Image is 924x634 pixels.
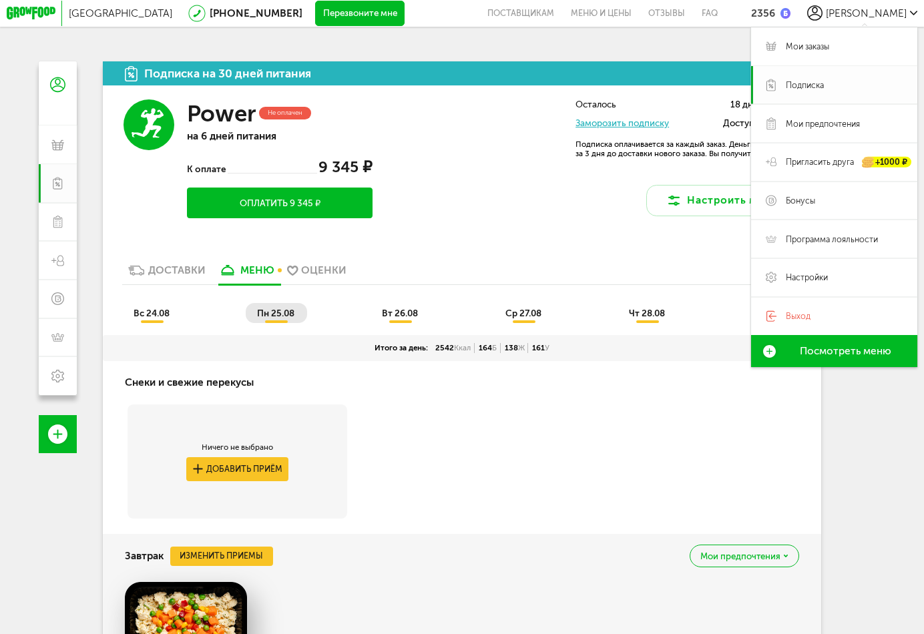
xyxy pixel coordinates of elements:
div: Не оплачен [259,107,312,119]
p: Подписка оплачивается за каждый заказ. Деньги спишутся за 3 дня до доставки нового заказа. Вы пол... [575,139,800,158]
div: 161 [528,343,553,353]
button: Добавить приём [186,457,289,481]
span: [PERSON_NAME] [826,7,907,19]
button: Перезвоните мне [315,1,405,26]
div: меню [240,264,274,276]
a: Посмотреть меню [751,335,918,367]
a: Оценки [281,264,353,284]
div: Ничего не выбрано [186,442,289,452]
span: Б [492,343,497,352]
a: Мои предпочтения [751,104,918,143]
span: Ж [518,343,525,352]
a: [PHONE_NUMBER] [210,7,302,19]
a: меню [212,264,281,284]
img: icon.da23462.svg [125,66,138,81]
a: Заморозить подписку [575,117,669,128]
a: Подписка [751,66,918,105]
span: 18 дней питания [730,99,800,109]
span: 9 345 ₽ [318,157,373,176]
span: Подписка [786,79,824,91]
h4: Завтрак [125,544,164,569]
button: Настроить меню [646,185,800,216]
a: Пригласить друга +1000 ₽ [751,143,918,182]
div: 138 [501,343,529,353]
span: ср 27.08 [505,308,541,318]
span: Мои предпочтения [786,118,860,129]
div: Подписка на 30 дней питания [144,67,311,79]
p: на 6 дней питания [187,130,373,142]
div: 2542 [432,343,475,353]
button: Изменить приемы [170,547,273,566]
a: Настройки [751,258,918,297]
span: Бонусы [786,195,815,206]
a: Доставки [122,264,212,284]
span: Ккал [454,343,471,352]
h3: Power [187,99,256,127]
div: Доставки [148,264,206,276]
span: вт 26.08 [382,308,418,318]
span: Мои заказы [786,41,829,52]
span: Выход [786,310,811,322]
span: К оплате [187,164,228,174]
div: +1000 ₽ [863,157,911,168]
span: Доступно 26 дней [723,118,800,127]
div: 2356 [751,7,775,19]
span: вс 24.08 [134,308,170,318]
a: Программа лояльности [751,220,918,258]
span: Посмотреть меню [800,346,891,357]
span: Осталось [575,99,616,109]
span: пн 25.08 [257,308,294,318]
button: Оплатить 9 345 ₽ [187,188,373,218]
div: 164 [475,343,501,353]
span: Программа лояльности [786,234,878,245]
span: Настройки [786,272,828,283]
span: [GEOGRAPHIC_DATA] [69,7,172,19]
img: bonus_b.cdccf46.png [780,8,790,18]
a: Бонусы [751,182,918,220]
span: У [545,343,549,352]
h4: Снеки и свежие перекусы [125,370,254,395]
div: Оценки [301,264,346,276]
div: Итого за день: [371,343,432,353]
span: чт 28.08 [629,308,665,318]
span: Пригласить друга [786,156,854,168]
a: Выход [751,297,918,336]
a: Мои заказы [751,27,918,66]
span: Мои предпочтения [700,552,780,561]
